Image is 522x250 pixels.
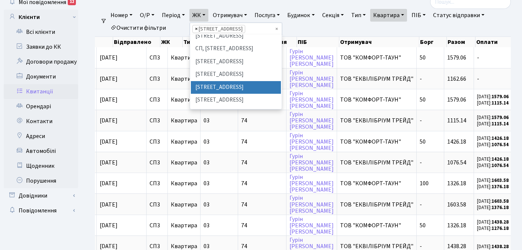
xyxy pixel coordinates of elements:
th: Тип [183,37,214,47]
span: 50 [420,96,426,104]
span: Квартира [171,54,197,62]
span: - [477,76,509,82]
span: [DATE] [100,160,143,166]
th: Разом [447,37,476,47]
a: Гурін[PERSON_NAME][PERSON_NAME] [289,89,334,110]
span: 03 [204,158,209,167]
span: Квартира [171,138,197,146]
span: ТОВ "КОМФОРТ-ТАУН" [340,55,413,61]
a: Квитанції [4,84,78,99]
span: 03 [204,221,209,230]
b: 1276.18 [491,225,509,232]
a: Гурін[PERSON_NAME][PERSON_NAME] [289,152,334,173]
small: [DATE]: [477,121,509,127]
a: Порушення [4,173,78,188]
b: 1115.14 [491,100,509,106]
a: Орендарі [4,99,78,114]
b: 1376.18 [491,204,509,211]
a: Тип [348,9,369,22]
a: Гурін[PERSON_NAME][PERSON_NAME] [289,215,334,236]
th: Борг [419,37,447,47]
b: 1603.58 [491,198,509,205]
span: Квартира [171,96,197,104]
span: 03 [204,116,209,125]
span: 03 [204,201,209,209]
b: 1438.28 [491,243,509,250]
a: Контакти [4,114,78,129]
span: ТОВ "ЕКВІЛІБРІУМ ТРЕЙД" [340,76,413,82]
small: [DATE]: [477,114,509,121]
small: [DATE]: [477,100,509,106]
span: СП3 [150,76,164,82]
small: [DATE]: [477,204,509,211]
small: [DATE]: [477,135,509,142]
span: СП3 [150,118,164,124]
span: СП3 [150,222,164,228]
th: Отримувач [339,37,419,47]
span: 1076.54 [447,158,466,167]
span: 03 [204,179,209,187]
span: 03 [204,138,209,146]
li: [STREET_ADDRESS] [191,81,281,94]
span: ТОВ "КОМФОРТ-ТАУН" [340,139,413,145]
small: [DATE]: [477,198,509,205]
a: Клієнти [4,10,78,25]
span: 50 [420,221,426,230]
a: ЖК [189,9,208,22]
a: Щоденник [4,158,78,173]
a: Документи [4,69,78,84]
a: Договори продажу [4,54,78,69]
span: 74 [241,202,283,208]
li: СП, [STREET_ADDRESS] [191,42,281,55]
small: [DATE]: [477,219,509,225]
li: [STREET_ADDRESS] [191,55,281,68]
span: [DATE] [100,139,143,145]
a: Повідомлення [4,203,78,218]
a: Адреси [4,129,78,144]
span: 74 [241,222,283,228]
a: ПІБ [409,9,429,22]
span: Квартира [171,221,197,230]
th: ПІБ [297,37,339,47]
span: 74 [241,118,283,124]
span: - [477,55,509,61]
span: ТОВ "ЕКВІЛІБРІУМ ТРЕЙД" [340,243,413,249]
small: [DATE]: [477,156,509,163]
li: [STREET_ADDRESS] [191,94,281,107]
b: 1438.28 [491,219,509,225]
span: Квартира [171,201,197,209]
a: Отримувач [210,9,250,22]
span: СП3 [150,139,164,145]
a: Квартира [370,9,407,22]
b: 1426.18 [491,156,509,163]
small: [DATE]: [477,93,509,100]
b: 1579.06 [491,93,509,100]
a: Секція [319,9,347,22]
a: Всі клієнти [4,25,78,39]
span: 74 [241,180,283,186]
span: СП3 [150,202,164,208]
span: Квартира [171,75,197,83]
span: ТОВ "ЕКВІЛІБРІУМ ТРЕЙД" [340,118,413,124]
b: 1076.54 [491,141,509,148]
span: 100 [420,179,429,187]
span: - [420,116,422,125]
small: [DATE]: [477,177,509,184]
span: Видалити всі елементи [275,25,278,33]
span: [DATE] [100,180,143,186]
span: - [420,75,422,83]
small: [DATE]: [477,243,509,250]
span: ТОВ "КОМФОРТ-ТАУН" [340,222,413,228]
small: [DATE]: [477,141,509,148]
span: 1579.06 [447,54,466,62]
span: - [420,158,422,167]
span: 1162.66 [447,75,466,83]
span: СП3 [150,180,164,186]
span: [DATE] [100,243,143,249]
a: Довідники [4,188,78,203]
small: [DATE]: [477,183,509,190]
a: Заявки до КК [4,39,78,54]
span: 1426.18 [447,138,466,146]
span: Квартира [171,116,197,125]
a: Гурін[PERSON_NAME][PERSON_NAME] [289,194,334,215]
